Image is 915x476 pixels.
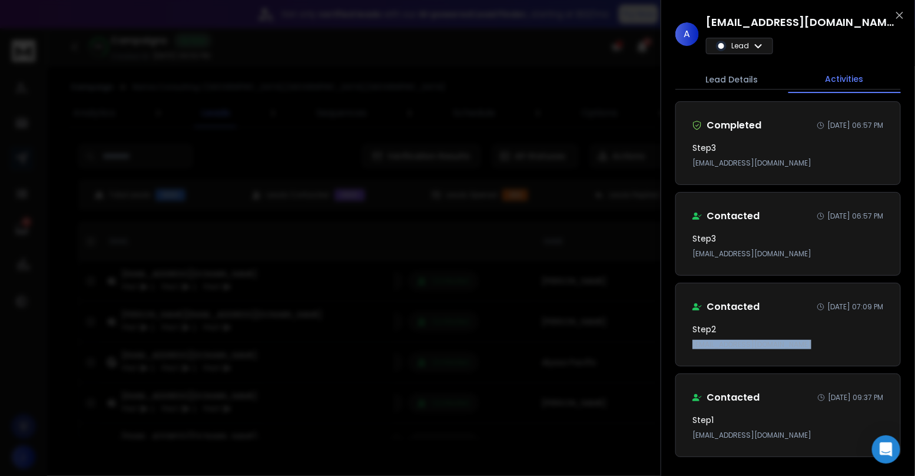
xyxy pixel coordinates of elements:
[827,121,884,130] p: [DATE] 06:57 PM
[692,118,761,133] div: Completed
[692,300,760,314] div: Contacted
[692,158,884,168] p: [EMAIL_ADDRESS][DOMAIN_NAME]
[827,211,884,221] p: [DATE] 06:57 PM
[828,393,884,402] p: [DATE] 09:37 PM
[692,249,884,259] p: [EMAIL_ADDRESS][DOMAIN_NAME]
[692,391,760,405] div: Contacted
[706,14,894,31] h1: [EMAIL_ADDRESS][DOMAIN_NAME]
[692,209,760,223] div: Contacted
[692,142,716,154] h3: Step 3
[692,414,714,426] h3: Step 1
[692,323,716,335] h3: Step 2
[675,22,699,46] span: A
[827,302,884,312] p: [DATE] 07:09 PM
[692,340,884,349] p: [EMAIL_ADDRESS][DOMAIN_NAME]
[872,435,900,464] div: Open Intercom Messenger
[692,233,716,244] h3: Step 3
[692,431,884,440] p: [EMAIL_ADDRESS][DOMAIN_NAME]
[731,41,749,51] p: Lead
[788,66,901,93] button: Activities
[675,67,788,92] button: Lead Details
